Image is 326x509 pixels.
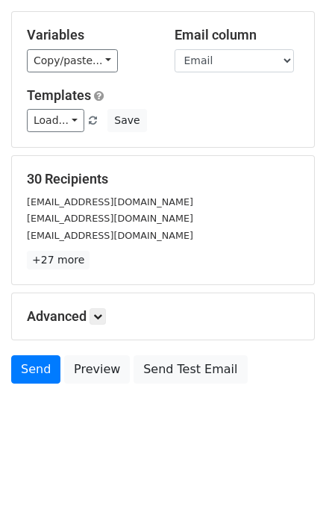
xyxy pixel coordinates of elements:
h5: Variables [27,27,152,43]
a: Send [11,355,60,384]
a: Copy/paste... [27,49,118,72]
h5: 30 Recipients [27,171,299,187]
a: Send Test Email [134,355,247,384]
small: [EMAIL_ADDRESS][DOMAIN_NAME] [27,213,193,224]
h5: Email column [175,27,300,43]
a: Templates [27,87,91,103]
button: Save [107,109,146,132]
h5: Advanced [27,308,299,325]
small: [EMAIL_ADDRESS][DOMAIN_NAME] [27,196,193,207]
iframe: Chat Widget [251,437,326,509]
small: [EMAIL_ADDRESS][DOMAIN_NAME] [27,230,193,241]
a: Load... [27,109,84,132]
a: Preview [64,355,130,384]
a: +27 more [27,251,90,269]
